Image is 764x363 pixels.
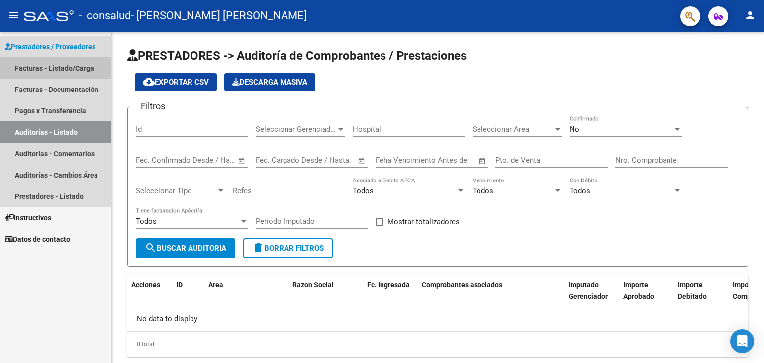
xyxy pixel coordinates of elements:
[387,216,460,228] span: Mostrar totalizadores
[224,73,315,91] app-download-masive: Descarga masiva de comprobantes (adjuntos)
[565,274,619,318] datatable-header-cell: Imputado Gerenciador
[172,274,204,318] datatable-header-cell: ID
[136,238,235,258] button: Buscar Auditoria
[136,156,168,165] input: Start date
[288,274,363,318] datatable-header-cell: Razon Social
[674,274,729,318] datatable-header-cell: Importe Debitado
[243,238,333,258] button: Borrar Filtros
[8,9,20,21] mat-icon: menu
[79,5,131,27] span: - consalud
[356,155,368,167] button: Open calendar
[473,186,493,195] span: Todos
[136,186,216,195] span: Seleccionar Tipo
[730,329,754,353] div: Open Intercom Messenger
[353,186,374,195] span: Todos
[5,234,70,245] span: Datos de contacto
[232,78,307,87] span: Descarga Masiva
[143,78,209,87] span: Exportar CSV
[256,125,336,134] span: Seleccionar Gerenciador
[570,125,579,134] span: No
[127,306,748,331] div: No data to display
[418,274,565,318] datatable-header-cell: Comprobantes asociados
[363,274,418,318] datatable-header-cell: Fc. Ingresada
[367,281,410,289] span: Fc. Ingresada
[131,5,307,27] span: - [PERSON_NAME] [PERSON_NAME]
[5,212,51,223] span: Instructivos
[136,217,157,226] span: Todos
[176,281,183,289] span: ID
[145,244,226,253] span: Buscar Auditoria
[569,281,608,300] span: Imputado Gerenciador
[127,274,172,318] datatable-header-cell: Acciones
[477,155,488,167] button: Open calendar
[292,281,334,289] span: Razon Social
[678,281,707,300] span: Importe Debitado
[236,155,248,167] button: Open calendar
[135,73,217,91] button: Exportar CSV
[256,156,288,165] input: Start date
[623,281,654,300] span: Importe Aprobado
[619,274,674,318] datatable-header-cell: Importe Aprobado
[422,281,502,289] span: Comprobantes asociados
[5,41,95,52] span: Prestadores / Proveedores
[177,156,225,165] input: End date
[136,99,170,113] h3: Filtros
[208,281,223,289] span: Area
[127,49,467,63] span: PRESTADORES -> Auditoría de Comprobantes / Prestaciones
[570,186,590,195] span: Todos
[252,244,324,253] span: Borrar Filtros
[127,332,748,357] div: 0 total
[473,125,553,134] span: Seleccionar Area
[145,242,157,254] mat-icon: search
[744,9,756,21] mat-icon: person
[204,274,274,318] datatable-header-cell: Area
[143,76,155,88] mat-icon: cloud_download
[252,242,264,254] mat-icon: delete
[131,281,160,289] span: Acciones
[297,156,345,165] input: End date
[224,73,315,91] button: Descarga Masiva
